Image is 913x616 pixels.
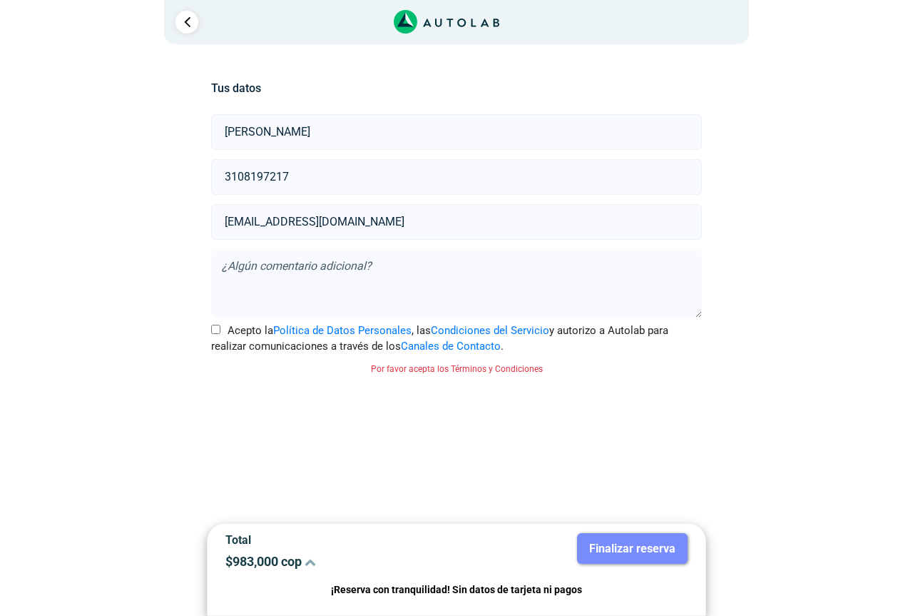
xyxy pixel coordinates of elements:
[211,325,220,334] input: Acepto laPolítica de Datos Personales, lasCondiciones del Servicioy autorizo a Autolab para reali...
[211,114,701,150] input: Nombre y apellido
[431,324,549,337] a: Condiciones del Servicio
[371,364,543,374] small: Por favor acepta los Términos y Condiciones
[225,582,688,598] p: ¡Reserva con tranquilidad! Sin datos de tarjeta ni pagos
[401,340,501,353] a: Canales de Contacto
[211,204,701,240] input: Correo electrónico
[577,533,688,564] button: Finalizar reserva
[225,554,446,569] p: $ 983,000 cop
[211,81,701,95] h5: Tus datos
[394,14,500,28] a: Link al sitio de autolab
[273,324,412,337] a: Política de Datos Personales
[225,533,446,547] p: Total
[175,11,198,34] a: Ir al paso anterior
[211,159,701,195] input: Celular
[211,323,701,355] label: Acepto la , las y autorizo a Autolab para realizar comunicaciones a través de los .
